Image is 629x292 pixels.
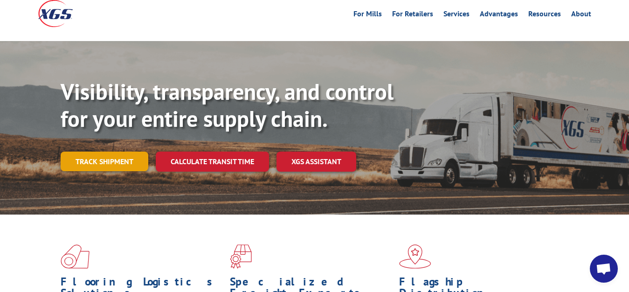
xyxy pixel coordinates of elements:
[61,152,148,171] a: Track shipment
[230,244,252,269] img: xgs-icon-focused-on-flooring-red
[276,152,356,172] a: XGS ASSISTANT
[590,255,618,283] div: Open chat
[392,10,433,21] a: For Retailers
[480,10,518,21] a: Advantages
[399,244,431,269] img: xgs-icon-flagship-distribution-model-red
[571,10,591,21] a: About
[353,10,382,21] a: For Mills
[61,77,394,133] b: Visibility, transparency, and control for your entire supply chain.
[156,152,269,172] a: Calculate transit time
[528,10,561,21] a: Resources
[443,10,470,21] a: Services
[61,244,90,269] img: xgs-icon-total-supply-chain-intelligence-red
